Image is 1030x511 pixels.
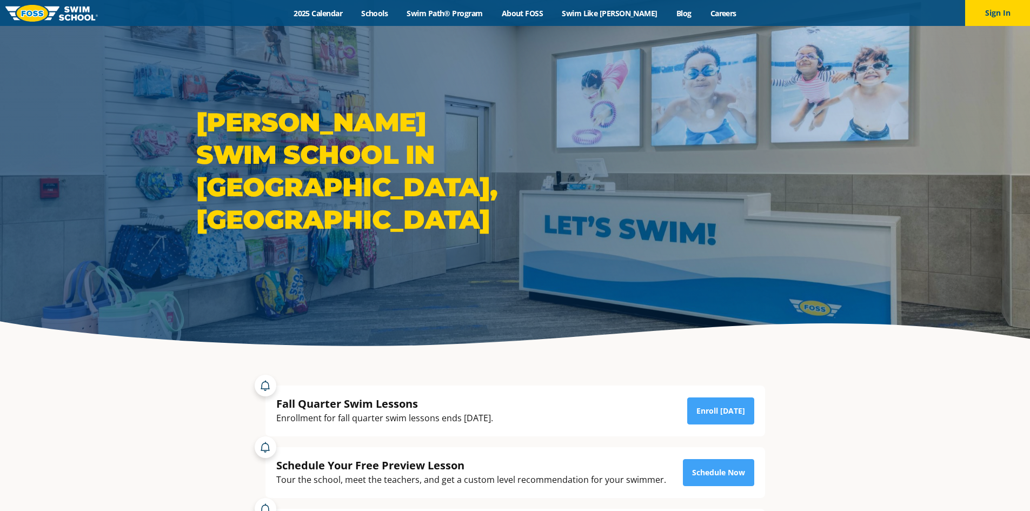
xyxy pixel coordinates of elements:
a: 2025 Calendar [284,8,352,18]
a: Blog [667,8,701,18]
div: Schedule Your Free Preview Lesson [276,458,666,473]
img: FOSS Swim School Logo [5,5,98,22]
div: Tour the school, meet the teachers, and get a custom level recommendation for your swimmer. [276,473,666,487]
a: About FOSS [492,8,553,18]
a: Schedule Now [683,459,754,486]
a: Swim Path® Program [397,8,492,18]
a: Swim Like [PERSON_NAME] [553,8,667,18]
a: Enroll [DATE] [687,397,754,424]
a: Careers [701,8,746,18]
div: Fall Quarter Swim Lessons [276,396,493,411]
h1: [PERSON_NAME] Swim School in [GEOGRAPHIC_DATA], [GEOGRAPHIC_DATA] [196,106,510,236]
a: Schools [352,8,397,18]
div: Enrollment for fall quarter swim lessons ends [DATE]. [276,411,493,426]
